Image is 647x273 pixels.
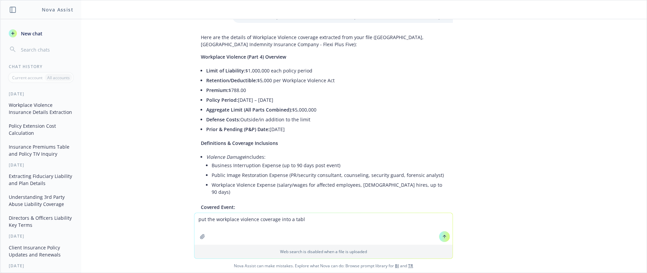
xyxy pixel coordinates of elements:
[206,95,446,105] li: [DATE] – [DATE]
[395,263,399,269] a: BI
[20,45,73,54] input: Search chats
[6,242,76,260] button: Client Insurance Policy Updates and Renewals
[194,213,453,245] textarea: put the workplace violence coverage into a tab
[206,77,257,84] span: Retention/Deductible:
[206,152,446,198] li: includes:
[206,126,270,132] span: Prior & Pending (P&P) Date:
[201,54,286,60] span: Workplace Violence (Part 4) Overview
[206,97,238,103] span: Policy Period:
[6,99,76,118] button: Workplace Violence Insurance Details Extraction
[6,191,76,210] button: Understanding 3rd Party Abuse Liability Coverage
[6,212,76,231] button: Directors & Officers Liability Key Terms
[6,27,76,39] button: New chat
[206,85,446,95] li: $788.00
[206,154,245,160] em: Violence Damage
[206,124,446,134] li: [DATE]
[212,180,446,197] li: Workplace Violence Expense (salary/wages for affected employees, [DEMOGRAPHIC_DATA] hires, up to ...
[1,233,81,239] div: [DATE]
[212,160,446,170] li: Business Interruption Expense (up to 90 days post event)
[6,141,76,159] button: Insurance Premiums Table and Policy TIV Inquiry
[3,259,644,273] span: Nova Assist can make mistakes. Explore what Nova can do: Browse prompt library for and
[12,75,42,81] p: Current account
[1,64,81,69] div: Chat History
[206,105,446,115] li: $5,000,000
[1,162,81,168] div: [DATE]
[206,116,240,123] span: Defense Costs:
[206,67,245,74] span: Limit of Liability:
[206,115,446,124] li: Outside/in addition to the limit
[42,6,73,13] h1: Nova Assist
[206,75,446,85] li: $5,000 per Workplace Violence Act
[1,91,81,97] div: [DATE]
[6,120,76,139] button: Policy Extension Cost Calculation
[198,249,449,254] p: Web search is disabled when a file is uploaded
[201,34,446,48] p: Here are the details of Workplace Violence coverage extracted from your file ([GEOGRAPHIC_DATA], ...
[206,66,446,75] li: $1,000,000 each policy period
[206,87,228,93] span: Premium:
[1,263,81,269] div: [DATE]
[20,30,42,37] span: New chat
[408,263,413,269] a: TR
[201,140,278,146] span: Definitions & Coverage Inclusions
[201,204,235,210] span: Covered Event:
[6,171,76,189] button: Extracting Fiduciary Liability and Plan Details
[212,170,446,180] li: Public Image Restoration Expense (PR/security consultant, counseling, security guard, forensic an...
[206,107,292,113] span: Aggregate Limit (All Parts Combined):
[47,75,70,81] p: All accounts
